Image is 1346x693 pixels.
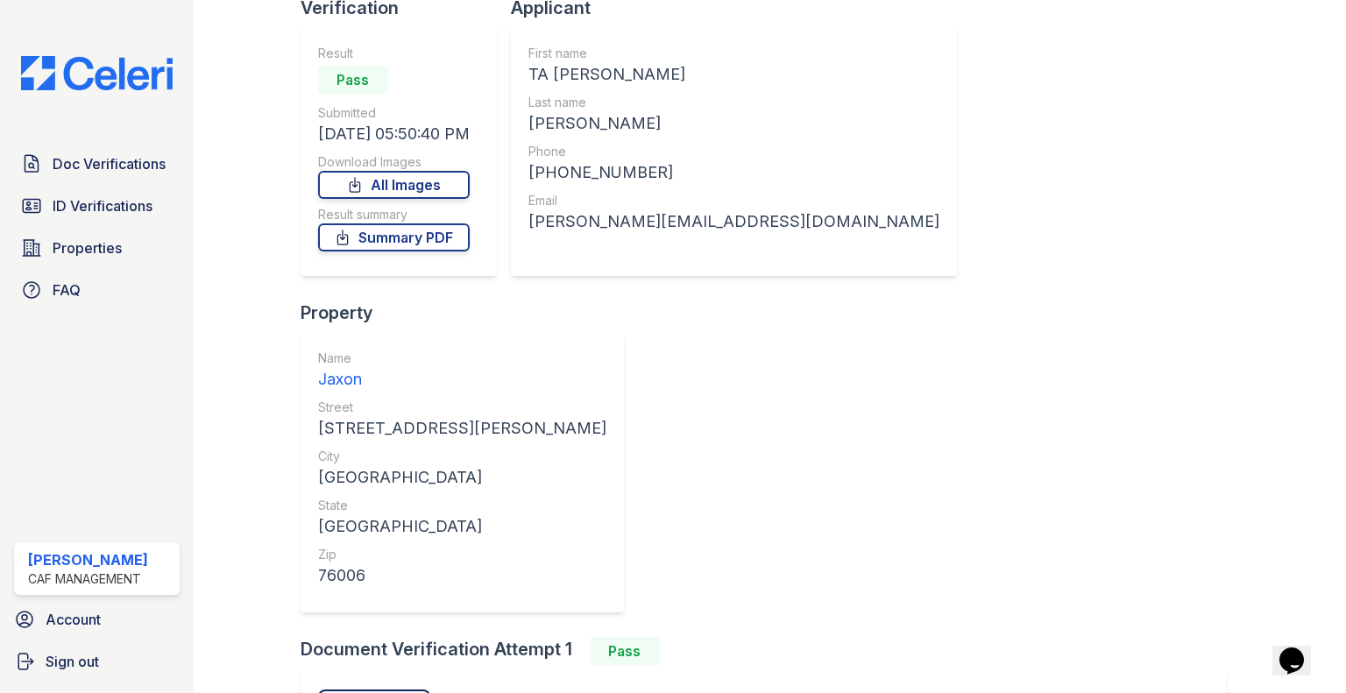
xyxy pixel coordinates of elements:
span: ID Verifications [53,195,152,216]
a: Properties [14,230,180,265]
div: Result summary [318,206,470,223]
div: [STREET_ADDRESS][PERSON_NAME] [318,416,606,441]
div: Pass [318,66,388,94]
span: Doc Verifications [53,153,166,174]
div: [DATE] 05:50:40 PM [318,122,470,146]
a: Doc Verifications [14,146,180,181]
div: Zip [318,546,606,563]
div: [GEOGRAPHIC_DATA] [318,465,606,490]
div: [PERSON_NAME] [28,549,148,570]
iframe: chat widget [1272,623,1328,675]
div: State [318,497,606,514]
div: First name [528,45,939,62]
div: Pass [590,637,660,665]
div: CAF Management [28,570,148,588]
div: Submitted [318,104,470,122]
a: FAQ [14,272,180,308]
div: 76006 [318,563,606,588]
div: Property [301,301,638,325]
div: Download Images [318,153,470,171]
span: FAQ [53,279,81,301]
a: All Images [318,171,470,199]
div: Phone [528,143,939,160]
div: Jaxon [318,367,606,392]
div: [GEOGRAPHIC_DATA] [318,514,606,539]
a: Name Jaxon [318,350,606,392]
div: TA [PERSON_NAME] [528,62,939,87]
img: CE_Logo_Blue-a8612792a0a2168367f1c8372b55b34899dd931a85d93a1a3d3e32e68fde9ad4.png [7,56,187,90]
div: Document Verification Attempt 1 [301,637,1240,665]
div: [PHONE_NUMBER] [528,160,939,185]
div: Last name [528,94,939,111]
div: [PERSON_NAME] [528,111,939,136]
div: Result [318,45,470,62]
div: City [318,448,606,465]
div: Email [528,192,939,209]
a: Summary PDF [318,223,470,251]
div: Name [318,350,606,367]
span: Account [46,609,101,630]
a: Sign out [7,644,187,679]
span: Properties [53,237,122,258]
div: Street [318,399,606,416]
span: Sign out [46,651,99,672]
a: Account [7,602,187,637]
div: [PERSON_NAME][EMAIL_ADDRESS][DOMAIN_NAME] [528,209,939,234]
a: ID Verifications [14,188,180,223]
